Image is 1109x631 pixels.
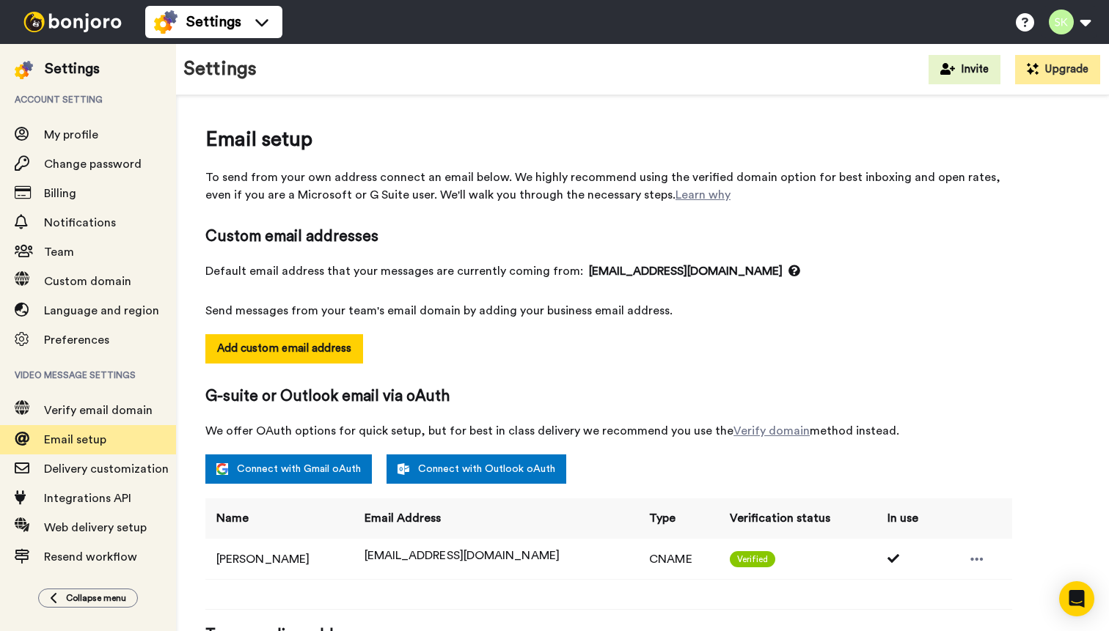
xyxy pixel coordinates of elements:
span: [EMAIL_ADDRESS][DOMAIN_NAME] [365,550,560,561]
span: Email setup [205,125,1012,154]
span: Notifications [44,217,116,229]
span: We offer OAuth options for quick setup, but for best in class delivery we recommend you use the m... [205,422,1012,440]
button: Upgrade [1015,55,1100,84]
span: Custom email addresses [205,226,1012,248]
span: Billing [44,188,76,199]
a: Verify domain [733,425,810,437]
span: G-suite or Outlook email via oAuth [205,385,1012,407]
th: In use [876,498,940,539]
button: Add custom email address [205,334,363,364]
a: Learn why [676,189,731,201]
a: Connect with Outlook oAuth [387,454,566,484]
th: Name [205,498,354,539]
h1: Settings [183,59,257,80]
span: Web delivery setup [44,522,147,534]
div: Settings [45,59,100,79]
span: Verify email domain [44,405,153,416]
span: Settings [186,12,241,32]
span: My profile [44,129,98,141]
span: Integrations API [44,492,131,504]
span: Delivery customization [44,463,169,475]
span: Send messages from your team's email domain by adding your business email address. [205,302,1012,320]
span: Preferences [44,334,109,346]
img: settings-colored.svg [15,61,33,79]
span: Custom domain [44,276,131,287]
button: Invite [929,55,1000,84]
a: Connect with Gmail oAuth [205,454,372,484]
span: Default email address that your messages are currently coming from: [205,262,1012,280]
span: [EMAIL_ADDRESS][DOMAIN_NAME] [589,262,800,280]
img: settings-colored.svg [154,10,177,34]
img: google.svg [216,463,228,475]
th: Email Address [354,498,639,539]
span: Email setup [44,434,106,446]
span: Change password [44,158,142,170]
span: Resend workflow [44,551,137,563]
button: Collapse menu [38,588,138,608]
span: Language and region [44,305,159,317]
th: Verification status [719,498,876,539]
span: Verified [730,551,776,567]
div: Open Intercom Messenger [1059,581,1094,616]
img: bj-logo-header-white.svg [18,12,128,32]
span: To send from your own address connect an email below. We highly recommend using the verified doma... [205,169,1012,204]
th: Type [638,498,718,539]
i: Used 1 times [887,553,902,564]
td: CNAME [638,539,718,579]
span: Collapse menu [66,592,126,604]
img: outlook-white.svg [398,463,409,475]
td: [PERSON_NAME] [205,539,354,579]
span: Team [44,246,74,258]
